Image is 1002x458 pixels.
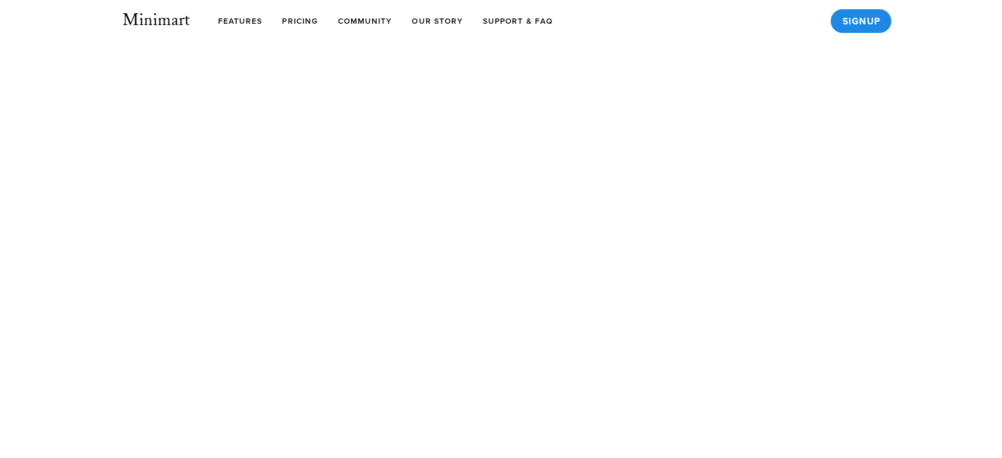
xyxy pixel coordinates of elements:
[111,8,201,32] a: Minimart
[281,16,318,26] span: Pricing
[841,16,881,27] span: Signup
[329,12,401,30] a: Community
[482,16,553,26] span: Support & FAQ
[217,16,263,26] span: features
[121,9,190,31] span: Minimart
[209,12,271,30] a: features
[403,12,472,30] a: Our Story
[831,9,891,33] a: Signup
[411,16,463,26] span: Our Story
[273,12,326,30] a: Pricing
[474,12,561,30] a: Support & FAQ
[337,16,393,26] span: Community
